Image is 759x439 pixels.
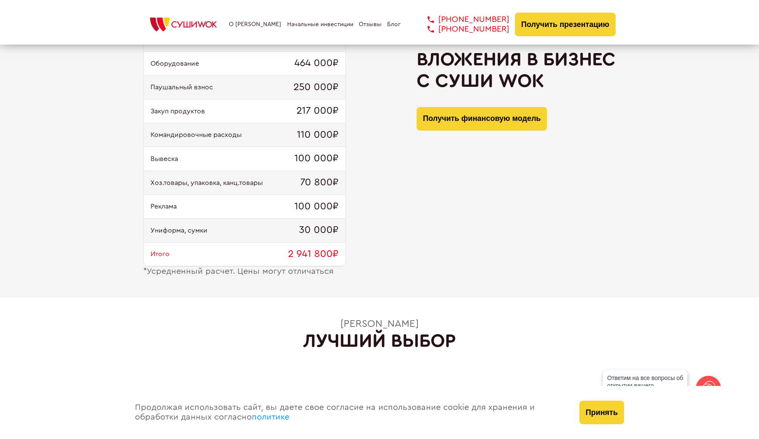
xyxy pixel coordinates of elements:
button: Получить финансовую модель [417,107,547,131]
div: Продолжая использовать сайт, вы даете свое согласие на использование cookie для хранения и обрабо... [126,386,571,439]
a: Отзывы [359,21,382,28]
div: Усредненный расчет. Цены могут отличаться [143,267,346,276]
h2: Первоначальные вложения в бизнес с Суши Wok [417,27,616,91]
a: политике [252,413,289,421]
span: Командировочные расходы [151,131,242,139]
span: 30 000₽ [299,225,339,236]
div: Ответим на все вопросы об открытии вашего [PERSON_NAME]! [603,370,687,401]
a: Блог [387,21,401,28]
span: 100 000₽ [294,201,339,213]
a: [PHONE_NUMBER] [415,24,509,34]
a: О [PERSON_NAME] [229,21,281,28]
span: Реклама [151,203,177,210]
a: Начальные инвестиции [287,21,353,28]
button: Принять [579,401,624,424]
span: Хоз.товары, упаковка, канц.товары [151,179,263,187]
span: Оборудование [151,60,199,67]
img: СУШИWOK [143,15,223,34]
span: Итого [151,250,170,258]
span: Вывеска [151,155,178,163]
span: 110 000₽ [297,129,339,141]
span: 70 800₽ [300,177,339,189]
span: 250 000₽ [293,82,339,94]
span: Униформа, сумки [151,227,207,234]
span: 2 941 800₽ [288,249,339,260]
span: Закуп продуктов [151,107,205,115]
span: 217 000₽ [296,105,339,117]
span: Паушальный взнос [151,83,213,91]
a: [PHONE_NUMBER] [415,15,509,24]
button: Получить презентацию [515,13,616,36]
span: 100 000₽ [294,153,339,165]
span: 464 000₽ [294,58,339,70]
